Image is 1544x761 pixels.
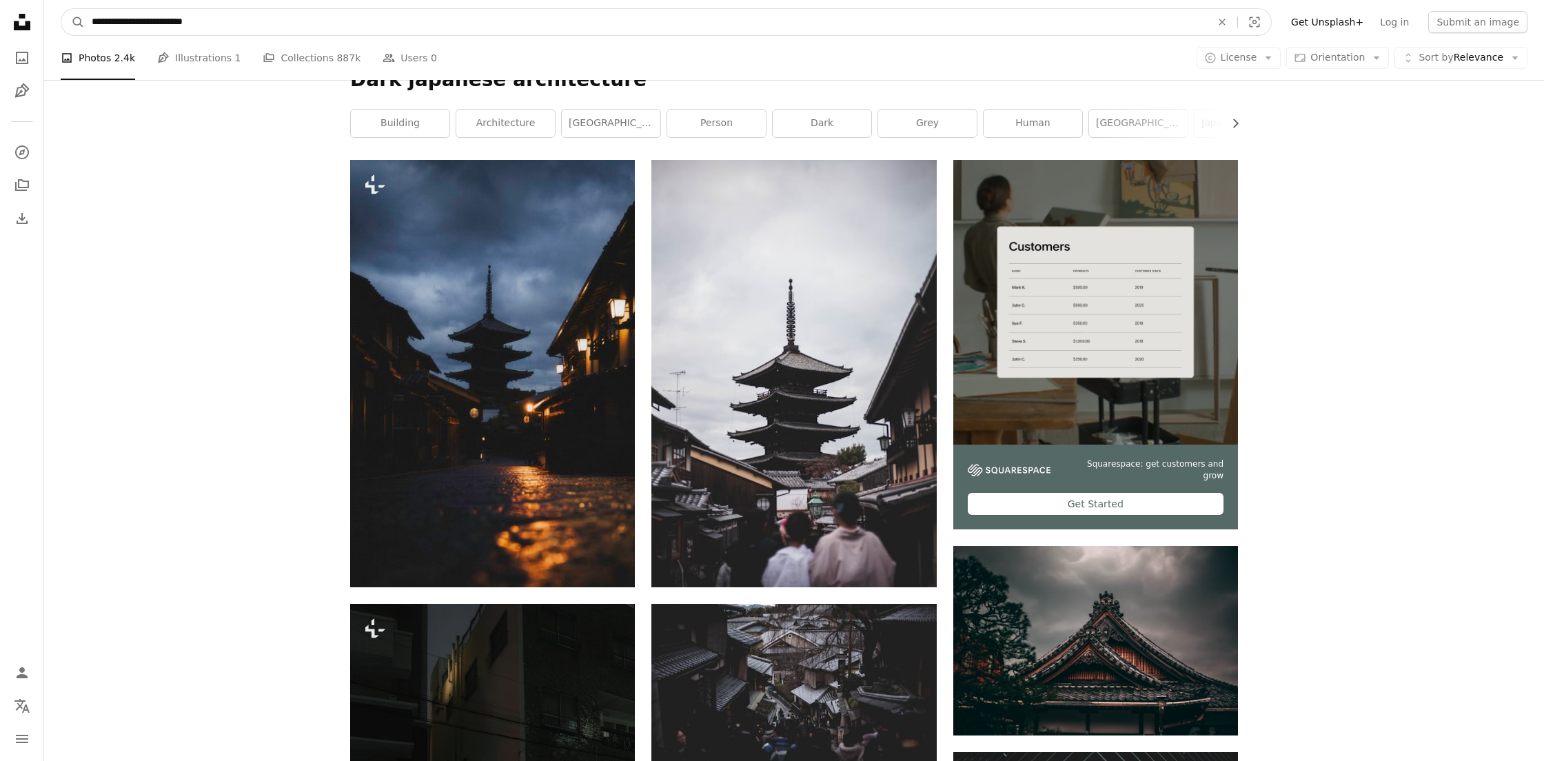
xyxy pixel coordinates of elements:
[968,493,1223,515] div: Get Started
[8,8,36,39] a: Home — Unsplash
[8,205,36,232] a: Download History
[1394,47,1527,69] button: Sort byRelevance
[651,160,936,587] img: brown temple
[61,9,85,35] button: Search Unsplash
[8,692,36,720] button: Language
[8,725,36,753] button: Menu
[456,110,555,137] a: architecture
[953,546,1238,735] img: black roof house beside tree
[1428,11,1527,33] button: Submit an image
[1223,110,1238,137] button: scroll list to the right
[8,172,36,199] a: Collections
[651,692,936,704] a: black and gray computer tower
[667,110,766,137] a: person
[1286,47,1389,69] button: Orientation
[383,36,437,80] a: Users 0
[953,160,1238,529] a: Squarespace: get customers and growGet Started
[8,139,36,166] a: Explore
[953,160,1238,445] img: file-1747939376688-baf9a4a454ffimage
[1089,110,1188,137] a: [GEOGRAPHIC_DATA]
[431,50,437,65] span: 0
[8,44,36,72] a: Photos
[8,77,36,105] a: Illustrations
[235,50,241,65] span: 1
[1310,52,1365,63] span: Orientation
[1197,47,1281,69] button: License
[773,110,871,137] a: dark
[350,160,635,587] img: Dark japanese street with a pagoda at twilight.
[1195,110,1293,137] a: japanese architecture
[1207,9,1237,35] button: Clear
[1067,458,1223,482] span: Squarespace: get customers and grow
[8,659,36,687] a: Log in / Sign up
[263,36,360,80] a: Collections 887k
[1221,52,1257,63] span: License
[350,68,1238,92] h1: Dark japanese architecture
[351,110,449,137] a: building
[984,110,1082,137] a: human
[1283,11,1372,33] a: Get Unsplash+
[157,36,241,80] a: Illustrations 1
[1238,9,1271,35] button: Visual search
[651,367,936,380] a: brown temple
[350,367,635,380] a: Dark japanese street with a pagoda at twilight.
[878,110,977,137] a: grey
[562,110,660,137] a: [GEOGRAPHIC_DATA]
[61,8,1272,36] form: Find visuals sitewide
[1419,52,1453,63] span: Sort by
[953,634,1238,647] a: black roof house beside tree
[968,464,1050,476] img: file-1747939142011-51e5cc87e3c9
[1419,51,1503,65] span: Relevance
[336,50,360,65] span: 887k
[1372,11,1417,33] a: Log in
